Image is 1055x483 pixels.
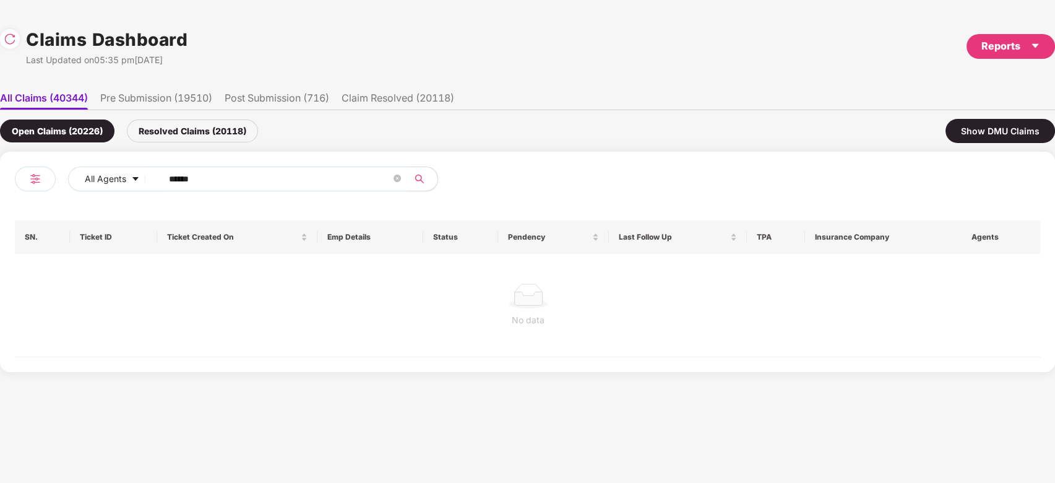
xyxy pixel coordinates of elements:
[68,167,166,191] button: All Agentscaret-down
[317,220,423,254] th: Emp Details
[981,38,1040,54] div: Reports
[962,220,1040,254] th: Agents
[498,220,609,254] th: Pendency
[4,33,16,45] img: svg+xml;base64,PHN2ZyBpZD0iUmVsb2FkLTMyeDMyIiB4bWxucz0iaHR0cDovL3d3dy53My5vcmcvMjAwMC9zdmciIHdpZH...
[619,232,728,242] span: Last Follow Up
[407,174,431,184] span: search
[609,220,747,254] th: Last Follow Up
[26,53,187,67] div: Last Updated on 05:35 pm[DATE]
[100,92,212,110] li: Pre Submission (19510)
[394,175,401,182] span: close-circle
[131,175,140,185] span: caret-down
[747,220,805,254] th: TPA
[28,172,43,186] img: svg+xml;base64,PHN2ZyB4bWxucz0iaHR0cDovL3d3dy53My5vcmcvMjAwMC9zdmciIHdpZHRoPSIyNCIgaGVpZ2h0PSIyNC...
[508,232,590,242] span: Pendency
[225,92,329,110] li: Post Submission (716)
[342,92,454,110] li: Claim Resolved (20118)
[394,173,401,185] span: close-circle
[15,220,70,254] th: SN.
[805,220,963,254] th: Insurance Company
[26,26,187,53] h1: Claims Dashboard
[1030,41,1040,51] span: caret-down
[945,119,1055,143] div: Show DMU Claims
[70,220,157,254] th: Ticket ID
[127,120,258,142] div: Resolved Claims (20118)
[167,232,299,242] span: Ticket Created On
[423,220,498,254] th: Status
[25,313,1031,327] div: No data
[157,220,318,254] th: Ticket Created On
[407,167,438,191] button: search
[85,172,126,186] span: All Agents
